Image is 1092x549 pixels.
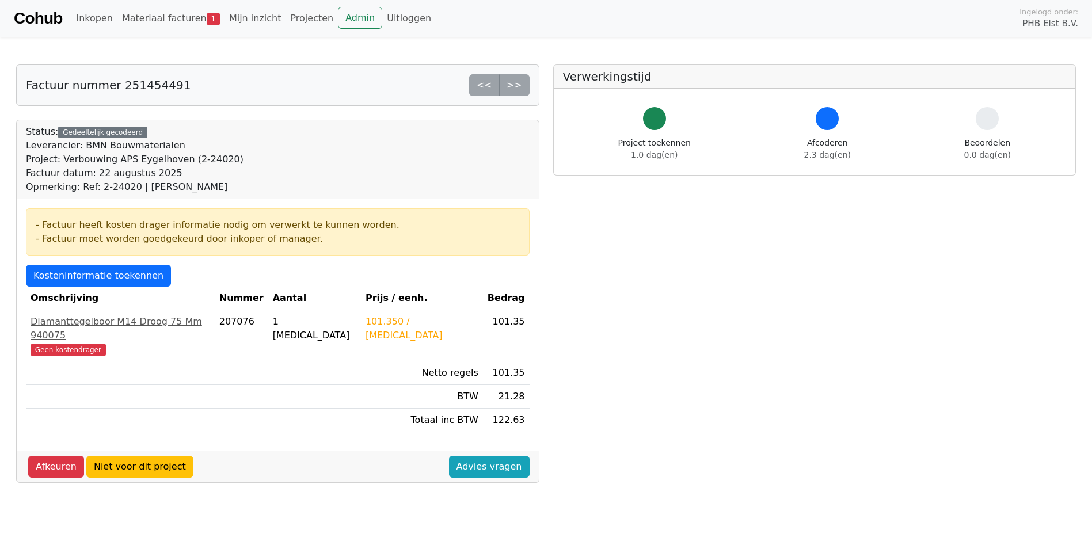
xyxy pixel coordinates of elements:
td: 207076 [215,310,268,361]
div: Opmerking: Ref: 2-24020 | [PERSON_NAME] [26,180,243,194]
th: Omschrijving [26,287,215,310]
h5: Verwerkingstijd [563,70,1067,83]
div: Afcoderen [804,137,851,161]
div: Status: [26,125,243,194]
td: BTW [361,385,483,409]
div: - Factuur moet worden goedgekeurd door inkoper of manager. [36,232,520,246]
div: Factuur datum: 22 augustus 2025 [26,166,243,180]
div: Diamanttegelboor M14 Droog 75 Mm 940075 [31,315,210,342]
span: 1.0 dag(en) [631,150,678,159]
td: 122.63 [483,409,530,432]
div: - Factuur heeft kosten drager informatie nodig om verwerkt te kunnen worden. [36,218,520,232]
a: Afkeuren [28,456,84,478]
span: 1 [207,13,220,25]
span: 2.3 dag(en) [804,150,851,159]
th: Aantal [268,287,361,310]
th: Prijs / eenh. [361,287,483,310]
div: Gedeeltelijk gecodeerd [58,127,147,138]
span: Geen kostendrager [31,344,106,356]
a: Niet voor dit project [86,456,193,478]
a: Projecten [286,7,338,30]
div: Project: Verbouwing APS Eygelhoven (2-24020) [26,152,243,166]
td: 101.35 [483,310,530,361]
td: 21.28 [483,385,530,409]
div: Beoordelen [964,137,1011,161]
a: Diamanttegelboor M14 Droog 75 Mm 940075Geen kostendrager [31,315,210,356]
div: Leverancier: BMN Bouwmaterialen [26,139,243,152]
td: Netto regels [361,361,483,385]
a: Admin [338,7,382,29]
a: Materiaal facturen1 [117,7,225,30]
span: PHB Elst B.V. [1022,17,1078,30]
a: Uitloggen [382,7,436,30]
div: 101.350 / [MEDICAL_DATA] [366,315,478,342]
h5: Factuur nummer 251454491 [26,78,191,92]
span: Ingelogd onder: [1019,6,1078,17]
a: Kosteninformatie toekennen [26,265,171,287]
a: Advies vragen [449,456,530,478]
a: Inkopen [71,7,117,30]
a: Mijn inzicht [225,7,286,30]
div: 1 [MEDICAL_DATA] [273,315,356,342]
td: Totaal inc BTW [361,409,483,432]
a: Cohub [14,5,62,32]
th: Bedrag [483,287,530,310]
td: 101.35 [483,361,530,385]
div: Project toekennen [618,137,691,161]
th: Nummer [215,287,268,310]
span: 0.0 dag(en) [964,150,1011,159]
